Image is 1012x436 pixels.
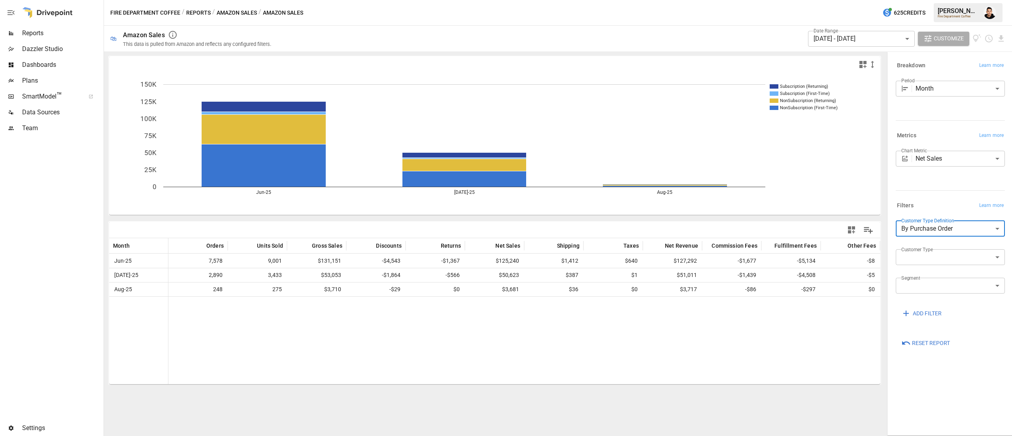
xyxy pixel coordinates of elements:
div: / [259,8,261,18]
span: $51,011 [676,268,698,282]
button: Francisco Sanchez [979,2,1001,24]
div: / [182,8,185,18]
span: -$5 [866,268,876,282]
span: Month [113,242,130,250]
text: Subscription (Returning) [780,84,828,89]
text: [DATE]-25 [454,190,475,195]
span: Learn more [979,202,1004,210]
span: -$8 [866,254,876,268]
span: -$566 [444,268,461,282]
label: Customer Type [901,246,933,253]
text: 50K [144,149,157,157]
button: 625Credits [879,6,929,20]
span: -$297 [800,282,817,296]
span: -$4,508 [796,268,817,282]
button: Reports [186,8,211,18]
h6: Filters [897,201,914,210]
span: 7,578 [208,254,224,268]
text: 75K [144,132,157,140]
span: Customize [934,34,964,44]
span: $50,623 [498,268,520,282]
span: Settings [22,423,102,433]
button: Schedule report [984,34,993,43]
span: -$4,543 [381,254,402,268]
span: Dazzler Studio [22,44,102,54]
label: Chart Metric [901,147,927,154]
span: Net Revenue [665,242,698,250]
span: -$29 [388,282,402,296]
text: Jun-25 [256,190,271,195]
span: 275 [271,282,283,296]
text: 125K [140,98,157,106]
span: $36 [568,282,580,296]
button: Customize [918,32,969,46]
div: [DATE] - [DATE] [808,31,915,47]
button: Manage Columns [859,221,877,239]
text: Aug-25 [657,190,672,195]
span: Net Sales [495,242,520,250]
text: 100K [140,115,157,123]
div: Amazon Sales [123,31,165,39]
span: $1 [630,268,639,282]
span: Team [22,123,102,133]
span: Returns [441,242,461,250]
span: Plans [22,76,102,85]
span: -$1,864 [381,268,402,282]
text: NonSubscription (Returning) [780,98,836,103]
span: $387 [565,268,580,282]
button: Reset Report [896,336,955,351]
span: Data Sources [22,108,102,117]
label: Date Range [814,27,838,34]
span: 3,433 [267,268,283,282]
span: 9,001 [267,254,283,268]
span: Reports [22,28,102,38]
span: 625 Credits [894,8,925,18]
span: Learn more [979,62,1004,70]
span: Discounts [376,242,402,250]
span: $0 [630,282,639,296]
span: $0 [452,282,461,296]
span: -$5,134 [796,254,817,268]
div: A chart. [109,72,881,215]
span: $131,151 [317,254,342,268]
span: Orders [206,242,224,250]
button: Fire Department Coffee [110,8,180,18]
span: -$86 [744,282,757,296]
div: By Purchase Order [896,221,1005,237]
span: [DATE]-25 [113,268,140,282]
h6: Breakdown [897,61,925,70]
span: Shipping [557,242,580,250]
button: ADD FILTER [896,306,947,320]
span: Taxes [623,242,639,250]
img: Francisco Sanchez [984,6,996,19]
span: Learn more [979,132,1004,140]
div: This data is pulled from Amazon and reflects any configured filters. [123,41,271,47]
label: Customer Type Definition [901,217,954,224]
span: SmartModel [22,92,80,101]
h6: Metrics [897,131,916,140]
span: Jun-25 [113,254,133,268]
span: 2,890 [208,268,224,282]
span: $127,292 [672,254,698,268]
text: 25K [144,166,157,174]
label: Segment [901,275,920,281]
div: Month [916,81,1005,97]
button: Amazon Sales [217,8,257,18]
div: [PERSON_NAME] [938,7,979,15]
span: $3,681 [501,282,520,296]
span: 248 [212,282,224,296]
span: -$1,439 [736,268,757,282]
button: View documentation [972,32,982,46]
span: ™ [57,91,62,100]
span: Reset Report [912,338,950,348]
span: Commission Fees [712,242,757,250]
span: Dashboards [22,60,102,70]
span: Other Fees [848,242,876,250]
span: Units Sold [257,242,283,250]
text: Subscription (First-Time) [780,91,830,96]
div: Net Sales [916,151,1005,167]
text: 0 [153,183,157,191]
span: $0 [867,282,876,296]
span: -$1,367 [440,254,461,268]
div: / [212,8,215,18]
